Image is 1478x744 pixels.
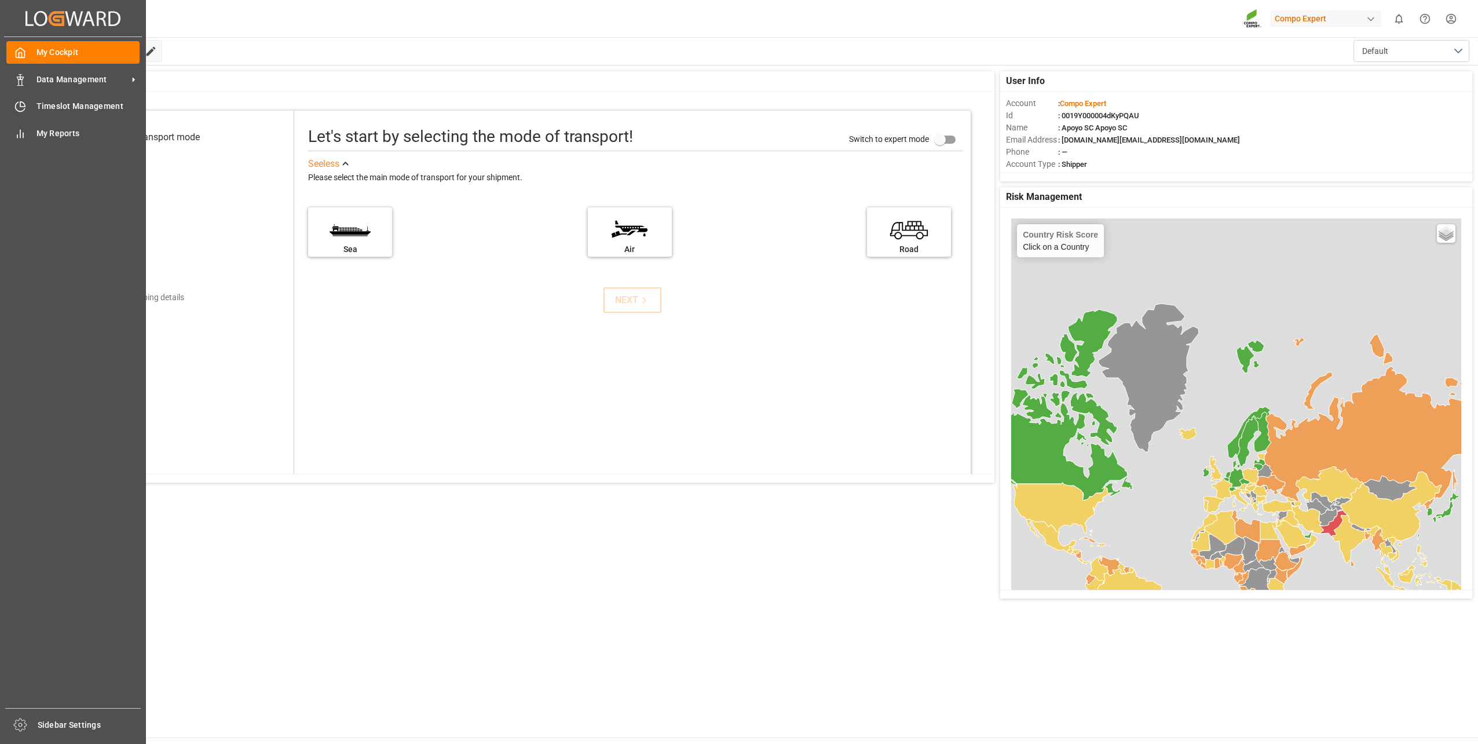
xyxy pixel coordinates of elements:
[6,95,140,118] a: Timeslot Management
[1058,111,1139,120] span: : 0019Y000004dKyPQAU
[38,719,141,731] span: Sidebar Settings
[110,130,200,144] div: Select transport mode
[1058,160,1087,169] span: : Shipper
[1006,134,1058,146] span: Email Address
[873,243,945,256] div: Road
[1270,8,1386,30] button: Compo Expert
[603,287,661,313] button: NEXT
[1058,99,1106,108] span: :
[36,100,140,112] span: Timeslot Management
[594,243,666,256] div: Air
[849,134,929,144] span: Switch to expert mode
[314,243,386,256] div: Sea
[36,46,140,59] span: My Cockpit
[1270,10,1381,27] div: Compo Expert
[1412,6,1438,32] button: Help Center
[1060,99,1106,108] span: Compo Expert
[308,125,633,149] div: Let's start by selecting the mode of transport!
[308,157,339,171] div: See less
[1006,190,1082,204] span: Risk Management
[1023,230,1098,251] div: Click on a Country
[112,291,184,304] div: Add shipping details
[1058,148,1067,156] span: : —
[36,74,128,86] span: Data Management
[6,122,140,144] a: My Reports
[36,127,140,140] span: My Reports
[1353,40,1469,62] button: open menu
[1058,136,1240,144] span: : [DOMAIN_NAME][EMAIL_ADDRESS][DOMAIN_NAME]
[1006,110,1058,122] span: Id
[1023,230,1098,239] h4: Country Risk Score
[1386,6,1412,32] button: show 0 new notifications
[6,41,140,64] a: My Cockpit
[1006,158,1058,170] span: Account Type
[1006,146,1058,158] span: Phone
[1006,122,1058,134] span: Name
[1437,224,1455,243] a: Layers
[1362,45,1388,57] span: Default
[1058,123,1127,132] span: : Apoyo SC Apoyo SC
[615,293,650,307] div: NEXT
[1006,97,1058,110] span: Account
[308,171,963,185] div: Please select the main mode of transport for your shipment.
[1006,74,1045,88] span: User Info
[1243,9,1262,29] img: Screenshot%202023-09-29%20at%2010.02.21.png_1712312052.png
